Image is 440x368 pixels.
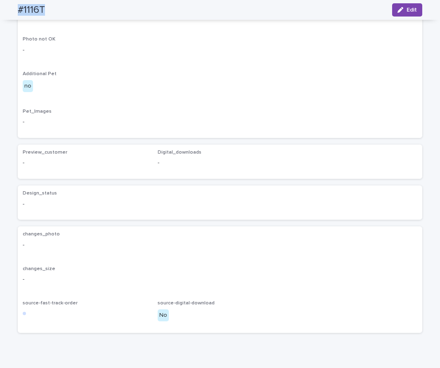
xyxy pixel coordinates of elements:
[23,191,57,196] span: Design_status
[23,37,55,42] span: Photo not OK
[407,7,417,13] span: Edit
[23,301,78,306] span: source-fast-track-order
[158,150,201,155] span: Digital_downloads
[23,275,417,284] p: -
[23,241,417,249] p: -
[23,159,148,167] p: -
[18,4,45,16] h2: #1116T
[23,266,55,271] span: changes_size
[392,3,422,17] button: Edit
[158,309,169,321] div: No
[23,232,60,237] span: changes_photo
[23,109,52,114] span: Pet_Images
[23,200,148,209] p: -
[23,80,33,92] div: no
[23,150,67,155] span: Preview_customer
[158,159,283,167] p: -
[158,301,215,306] span: source-digital-download
[23,118,417,126] p: -
[23,71,57,76] span: Additional Pet
[23,46,417,55] p: -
